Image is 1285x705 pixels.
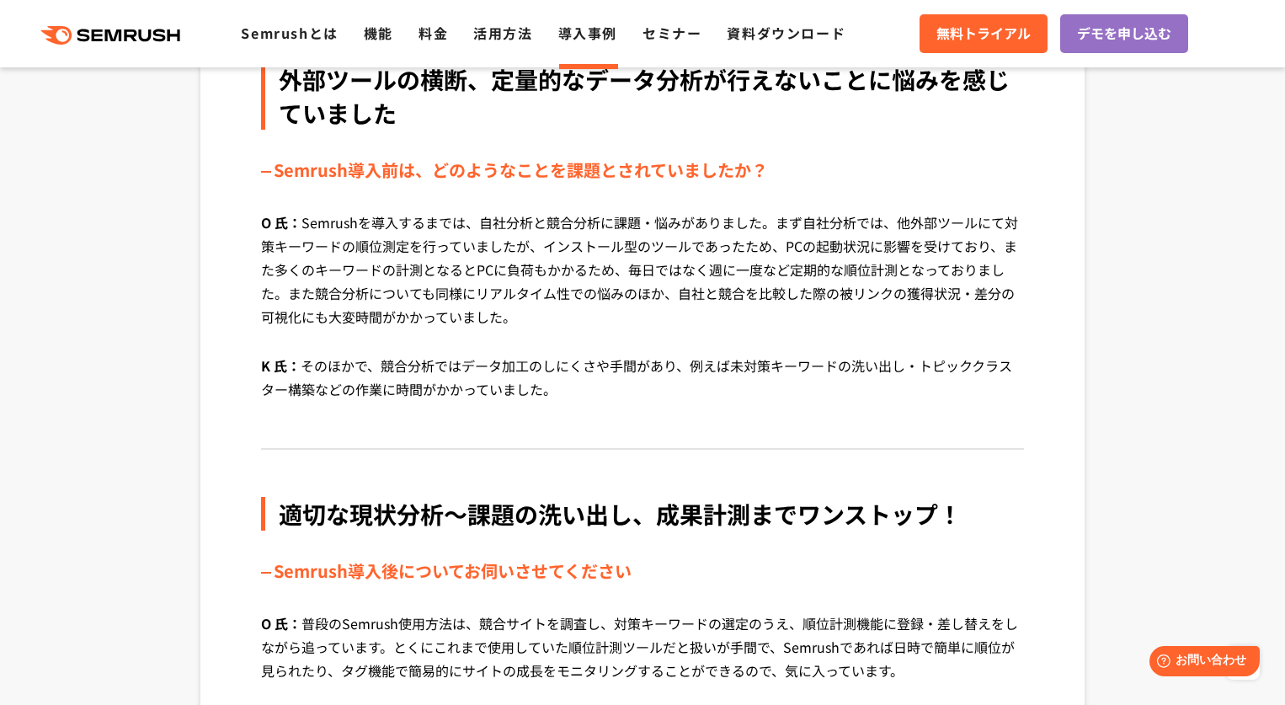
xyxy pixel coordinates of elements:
[261,211,1024,354] p: Semrushを導入するまでは、自社分析と競合分析に課題・悩みがありました。まず自社分析では、他外部ツールにて対策キーワードの順位測定を行っていましたが、インストール型のツールであったため、PC...
[261,212,301,232] span: O 氏：
[642,23,701,43] a: セミナー
[727,23,845,43] a: 資料ダウンロード
[1077,23,1171,45] span: デモを申し込む
[419,23,448,43] a: 料金
[261,62,1024,130] div: 外部ツールの横断、定量的なデータ分析が行えないことに悩みを感じていました
[1060,14,1188,53] a: デモを申し込む
[261,558,1024,585] div: Semrush導入後についてお伺いさせてください
[261,613,301,633] span: O 氏：
[364,23,393,43] a: 機能
[261,355,301,376] span: K 氏：
[473,23,532,43] a: 活用方法
[241,23,338,43] a: Semrushとは
[558,23,617,43] a: 導入事例
[1135,639,1266,686] iframe: Help widget launcher
[920,14,1048,53] a: 無料トライアル
[261,497,1024,531] div: 適切な現状分析～課題の洗い出し、成果計測までワンストップ！
[261,354,1024,426] p: そのほかで、競合分析ではデータ加工のしにくさや手間があり、例えば未対策キーワードの洗い出し・トピッククラスター構築などの作業に時間がかかっていました。
[936,23,1031,45] span: 無料トライアル
[261,157,1024,184] div: Semrush導入前は、どのようなことを課題とされていましたか？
